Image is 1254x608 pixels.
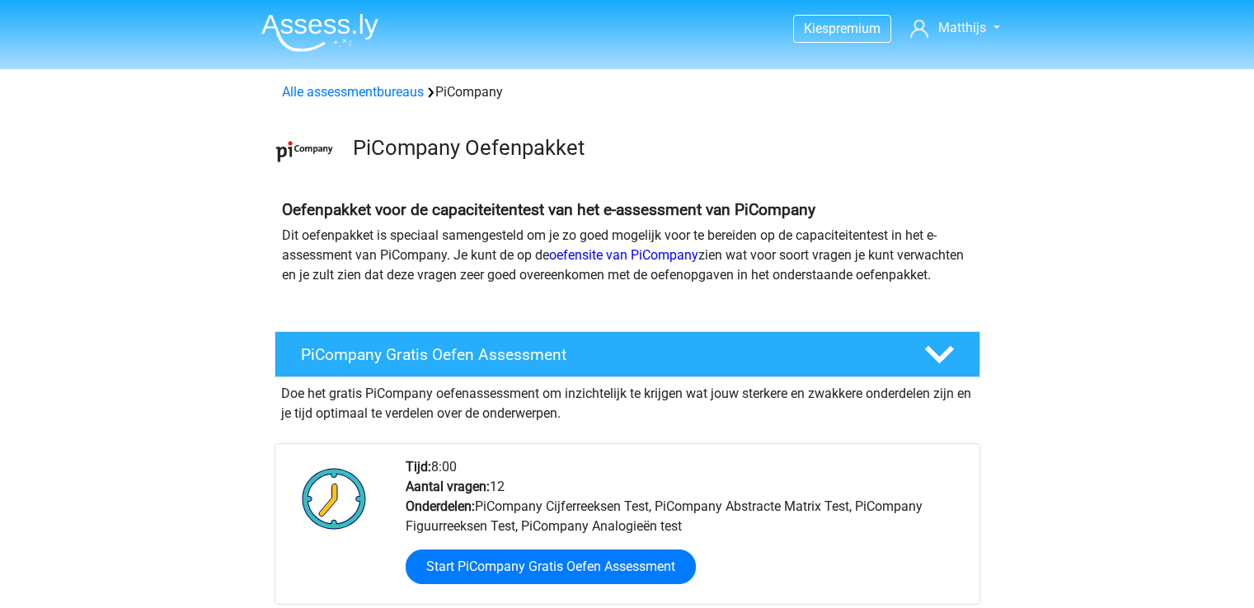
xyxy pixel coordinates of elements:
[393,457,979,604] div: 8:00 12 PiCompany Cijferreeksen Test, PiCompany Abstracte Matrix Test, PiCompany Figuurreeksen Te...
[406,479,490,494] b: Aantal vragen:
[282,84,424,100] a: Alle assessmentbureaus
[275,377,980,423] div: Doe het gratis PiCompany oefenassessment om inzichtelijk te krijgen wat jouw sterkere en zwakkere...
[549,247,698,263] a: oefensite van PiCompany
[406,550,696,584] a: Start PiCompany Gratis Oefen Assessment
[804,21,829,36] span: Kies
[282,200,815,219] b: Oefenpakket voor de capaciteitentest van het e-assessment van PiCompany
[261,13,378,52] img: Assessly
[293,457,376,540] img: Klok
[829,21,881,36] span: premium
[268,331,987,377] a: PiCompany Gratis Oefen Assessment
[406,498,475,514] b: Onderdelen:
[794,17,890,40] a: Kiespremium
[938,20,986,35] span: Matthijs
[275,82,979,102] div: PiCompany
[406,459,431,475] b: Tijd:
[904,18,1006,38] a: Matthijs
[353,135,967,161] h3: PiCompany Oefenpakket
[301,345,898,364] h4: PiCompany Gratis Oefen Assessment
[275,122,334,180] img: picompany.png
[282,226,973,285] p: Dit oefenpakket is speciaal samengesteld om je zo goed mogelijk voor te bereiden op de capaciteit...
